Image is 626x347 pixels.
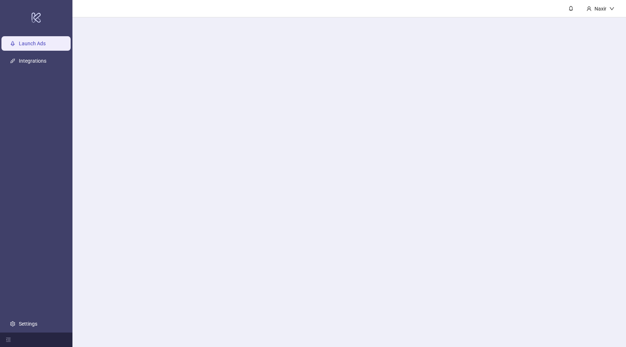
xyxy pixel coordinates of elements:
[19,41,46,46] a: Launch Ads
[587,6,592,11] span: user
[568,6,573,11] span: bell
[609,6,614,11] span: down
[6,337,11,342] span: menu-fold
[19,58,46,64] a: Integrations
[592,5,609,13] div: Naxir
[19,321,37,327] a: Settings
